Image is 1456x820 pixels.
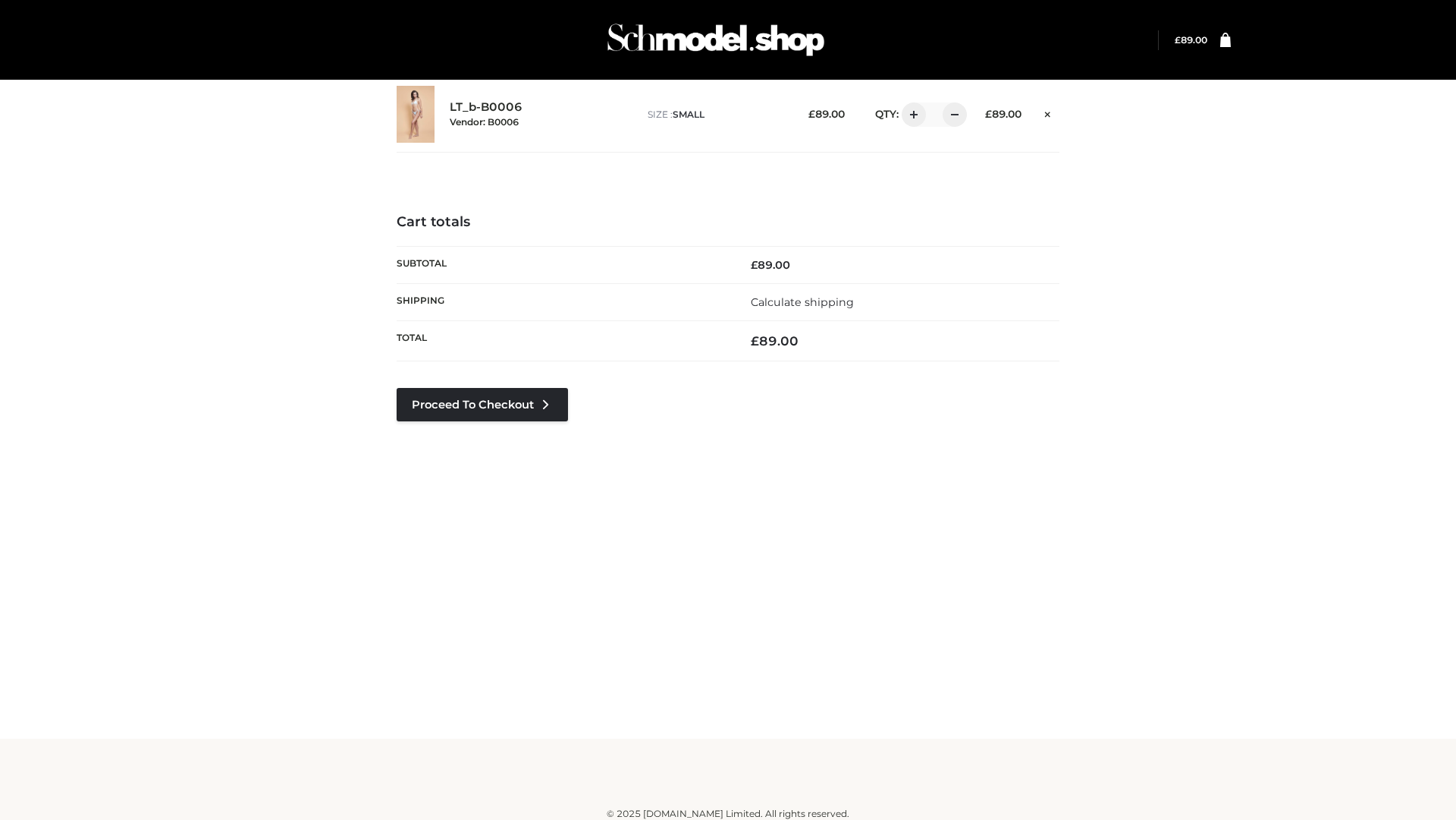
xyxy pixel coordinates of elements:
th: Shipping [397,283,728,320]
bdi: 89.00 [1175,34,1207,46]
a: £89.00 [1175,34,1207,46]
bdi: 89.00 [985,108,1021,120]
span: £ [1175,34,1181,46]
span: £ [751,258,758,272]
img: LT_b-B0006 - SMALL [397,86,435,143]
a: LT_b-B0006 [450,100,522,115]
a: Remove this item [1037,102,1059,122]
div: QTY: [860,102,962,127]
span: £ [985,108,992,120]
bdi: 89.00 [808,108,845,120]
span: £ [751,333,759,348]
a: Proceed to Checkout [397,388,568,421]
bdi: 89.00 [751,333,799,348]
bdi: 89.00 [751,258,790,272]
th: Total [397,321,728,361]
a: Calculate shipping [751,295,854,309]
img: Schmodel Admin 964 [602,10,830,70]
span: SMALL [673,109,704,120]
p: size : [648,108,785,121]
small: Vendor: B0006 [450,116,519,128]
span: £ [808,108,815,120]
h4: Cart totals [397,214,1059,231]
th: Subtotal [397,246,728,283]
